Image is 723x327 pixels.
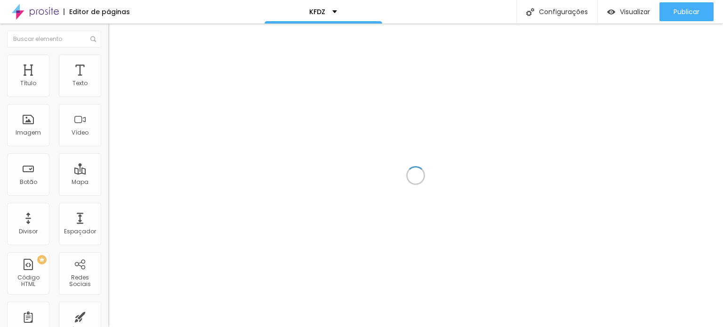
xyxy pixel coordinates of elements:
div: Código HTML [9,274,47,288]
span: Visualizar [620,8,650,16]
div: Título [20,80,36,87]
div: Mapa [72,179,88,185]
input: Buscar elemento [7,31,101,48]
div: Vídeo [72,129,88,136]
img: view-1.svg [607,8,615,16]
span: Publicar [674,8,699,16]
p: KFDZ [309,8,325,15]
button: Publicar [659,2,714,21]
div: Espaçador [64,228,96,235]
img: Icone [90,36,96,42]
div: Imagem [16,129,41,136]
button: Visualizar [598,2,659,21]
div: Editor de páginas [64,8,130,15]
div: Divisor [19,228,38,235]
img: Icone [526,8,534,16]
div: Texto [72,80,88,87]
div: Botão [20,179,37,185]
div: Redes Sociais [61,274,98,288]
